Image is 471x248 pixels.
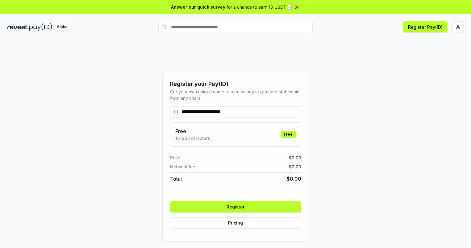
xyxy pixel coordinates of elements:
[170,175,182,183] span: Total
[281,131,296,138] div: Free
[170,80,301,88] div: Register your Pay(ID)
[289,154,301,161] span: $ 0.00
[175,135,210,141] p: 13-25 characters
[170,201,301,212] button: Register
[53,23,71,31] div: Alpha
[403,21,448,32] button: Register Pay(ID)
[29,23,52,31] img: pay_id
[227,4,293,10] span: for a chance to earn 10 USDT 📝
[289,163,301,170] span: $ 0.00
[170,154,180,161] span: Price
[7,23,28,31] img: reveel_dark
[175,128,210,135] h3: Free
[170,217,301,229] button: Pricing
[287,175,301,183] span: $ 0.00
[170,88,301,101] div: Get your own unique name to receive any crypto and stablecoin, from any chain
[170,163,195,170] span: Network fee
[171,4,225,10] span: Answer our quick survey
